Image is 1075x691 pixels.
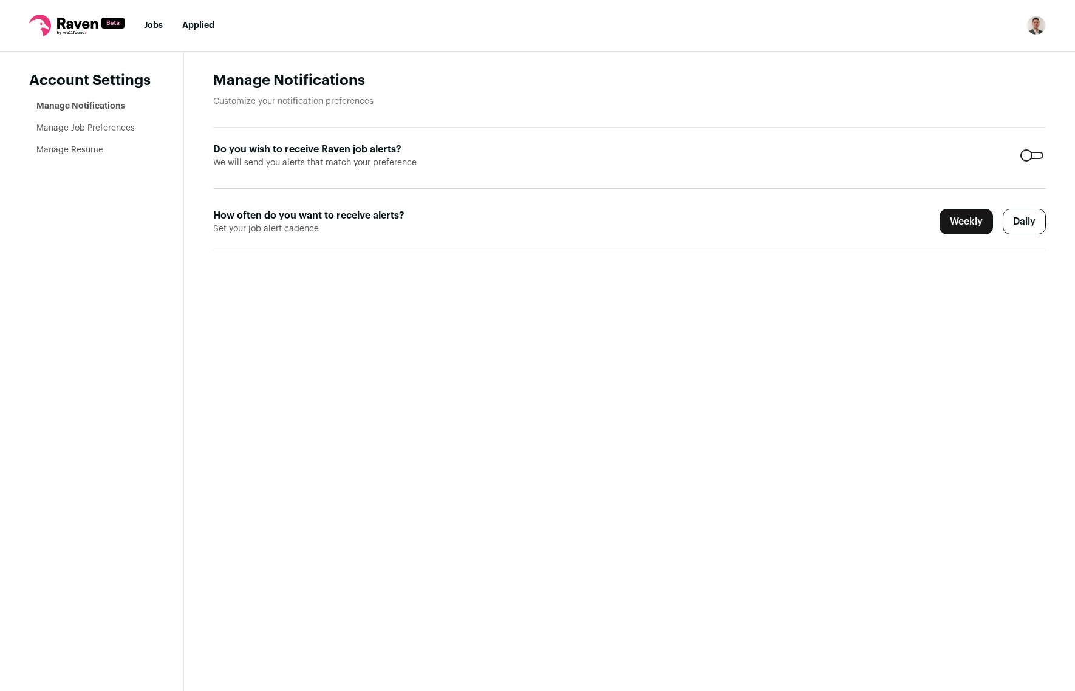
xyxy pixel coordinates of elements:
[29,71,154,90] header: Account Settings
[213,157,485,169] span: We will send you alerts that match your preference
[213,95,1046,107] p: Customize your notification preferences
[144,21,163,30] a: Jobs
[1003,209,1046,234] label: Daily
[940,209,993,234] label: Weekly
[36,124,135,132] a: Manage Job Preferences
[213,71,1046,90] h1: Manage Notifications
[36,146,103,154] a: Manage Resume
[213,208,485,223] label: How often do you want to receive alerts?
[213,142,485,157] label: Do you wish to receive Raven job alerts?
[36,102,125,111] a: Manage Notifications
[1026,16,1046,35] img: 10186782-medium_jpg
[182,21,214,30] a: Applied
[213,223,485,235] span: Set your job alert cadence
[1026,16,1046,35] button: Open dropdown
